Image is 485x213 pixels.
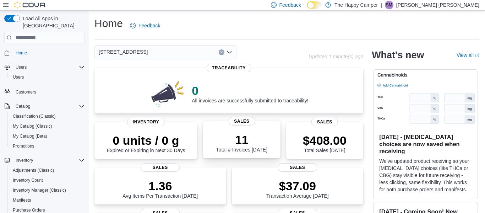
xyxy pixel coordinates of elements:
[10,196,34,204] a: Manifests
[10,112,59,121] a: Classification (Classic)
[1,48,87,58] button: Home
[372,49,424,61] h2: What's new
[1,155,87,165] button: Inventory
[94,16,123,31] h1: Home
[13,156,36,165] button: Inventory
[475,53,479,58] svg: External link
[227,49,232,55] button: Open list of options
[278,163,317,172] span: Sales
[334,1,378,9] p: The Happy Camper
[10,196,85,204] span: Manifests
[13,167,54,173] span: Adjustments (Classic)
[16,64,27,70] span: Users
[1,101,87,111] button: Catalog
[138,22,160,29] span: Feedback
[13,102,33,111] button: Catalog
[1,86,87,97] button: Customers
[457,52,479,58] a: View allExternal link
[127,18,163,33] a: Feedback
[13,113,56,119] span: Classification (Classic)
[7,165,87,175] button: Adjustments (Classic)
[379,133,472,155] h3: [DATE] - [MEDICAL_DATA] choices are now saved when receiving
[13,63,29,71] button: Users
[10,142,85,150] span: Promotions
[219,49,224,55] button: Clear input
[10,142,37,150] a: Promotions
[10,122,55,131] a: My Catalog (Classic)
[14,1,46,9] img: Cova
[13,48,85,57] span: Home
[279,1,301,9] span: Feedback
[10,186,69,195] a: Inventory Manager (Classic)
[13,87,85,96] span: Customers
[7,175,87,185] button: Inventory Count
[7,141,87,151] button: Promotions
[10,73,85,81] span: Users
[303,133,347,148] p: $408.00
[7,111,87,121] button: Classification (Classic)
[10,132,85,140] span: My Catalog (Beta)
[13,133,47,139] span: My Catalog (Beta)
[141,163,180,172] span: Sales
[13,63,85,71] span: Users
[7,131,87,141] button: My Catalog (Beta)
[10,73,27,81] a: Users
[7,121,87,131] button: My Catalog (Classic)
[228,117,255,126] span: Sales
[13,207,45,213] span: Purchase Orders
[13,88,39,96] a: Customers
[216,133,267,147] p: 11
[13,177,43,183] span: Inventory Count
[7,185,87,195] button: Inventory Manager (Classic)
[10,132,50,140] a: My Catalog (Beta)
[1,62,87,72] button: Users
[192,84,308,98] p: 0
[107,133,185,148] p: 0 units / 0 g
[13,123,52,129] span: My Catalog (Classic)
[7,72,87,82] button: Users
[192,84,308,103] div: All invoices are successfully submitted to traceability!
[303,133,347,153] div: Total Sales [DATE]
[266,179,329,199] div: Transaction Average [DATE]
[13,143,34,149] span: Promotions
[10,166,85,175] span: Adjustments (Classic)
[99,48,148,56] span: [STREET_ADDRESS]
[10,176,46,185] a: Inventory Count
[13,102,85,111] span: Catalog
[127,118,165,126] span: Inventory
[10,176,85,185] span: Inventory Count
[379,158,472,193] p: We've updated product receiving so your [MEDICAL_DATA] choices (like THCa or CBG) stay visible fo...
[13,156,85,165] span: Inventory
[107,133,185,153] div: Expired or Expiring in Next 30 Days
[216,133,267,153] div: Total # Invoices [DATE]
[20,15,85,29] span: Load All Apps in [GEOGRAPHIC_DATA]
[386,1,392,9] span: SM
[13,49,30,57] a: Home
[122,179,198,193] p: 1.36
[309,54,363,59] p: Updated 1 minute(s) ago
[13,197,31,203] span: Manifests
[311,118,338,126] span: Sales
[16,50,27,56] span: Home
[149,79,186,108] img: 0
[396,1,479,9] p: [PERSON_NAME] [PERSON_NAME]
[266,179,329,193] p: $37.09
[10,112,85,121] span: Classification (Classic)
[10,166,57,175] a: Adjustments (Classic)
[16,158,33,163] span: Inventory
[385,1,393,9] div: Sutton Mayes
[122,179,198,199] div: Avg Items Per Transaction [DATE]
[10,122,85,131] span: My Catalog (Classic)
[16,103,30,109] span: Catalog
[13,74,24,80] span: Users
[10,186,85,195] span: Inventory Manager (Classic)
[381,1,382,9] p: |
[206,64,251,72] span: Traceability
[13,187,66,193] span: Inventory Manager (Classic)
[7,195,87,205] button: Manifests
[16,89,36,95] span: Customers
[307,1,322,9] input: Dark Mode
